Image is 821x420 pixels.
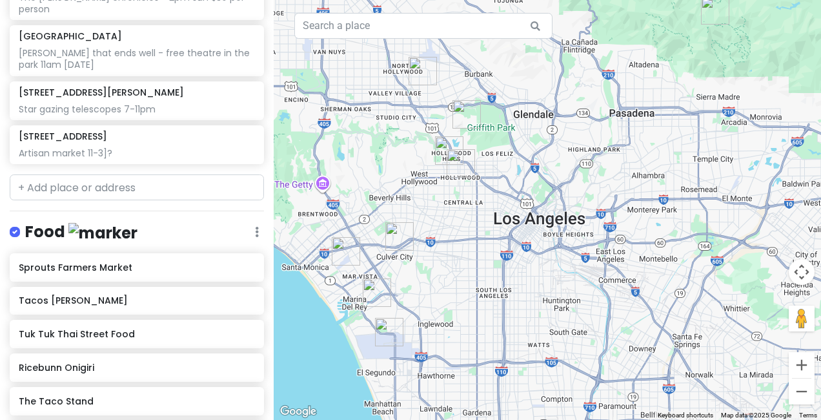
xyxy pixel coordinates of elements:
[789,352,815,378] button: Zoom in
[19,131,107,142] h6: [STREET_ADDRESS]
[19,395,254,407] h6: The Taco Stand
[19,362,254,373] h6: Ricebunn Onigiri
[789,379,815,404] button: Zoom out
[327,232,365,271] div: Ruskin Group Theatre Co
[19,328,254,340] h6: Tuk Tuk Thai Street Food
[403,52,442,90] div: The Group Rep at the Lonny Chapman Theatre
[799,412,817,419] a: Terms
[19,295,254,306] h6: Tacos [PERSON_NAME]
[10,174,264,200] input: + Add place or address
[25,222,137,243] h4: Food
[789,306,815,331] button: Drag Pegman onto the map to open Street View
[19,87,184,98] h6: [STREET_ADDRESS][PERSON_NAME]
[430,131,469,170] div: Ovation Hollywood
[441,144,480,183] div: Broadwater Black Box
[19,103,254,115] div: Star gazing telescopes 7-11pm
[380,217,419,256] div: Culver City Ivy Substation
[19,262,254,273] h6: Sprouts Farmers Market
[19,47,254,70] div: [PERSON_NAME] that ends well - free theatre in the park 11am [DATE]
[19,30,122,42] h6: [GEOGRAPHIC_DATA]
[358,273,396,312] div: 12746 W Jefferson Blvd
[789,259,815,285] button: Map camera controls
[370,313,409,352] div: Los Angeles International Airport
[19,147,254,159] div: Artisan market 11-3]?
[68,223,137,243] img: marker
[294,13,552,39] input: Search a place
[277,403,319,420] img: Google
[447,95,486,134] div: Hollywood Sign
[277,403,319,420] a: Open this area in Google Maps (opens a new window)
[721,412,791,419] span: Map data ©2025 Google
[658,411,713,420] button: Keyboard shortcuts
